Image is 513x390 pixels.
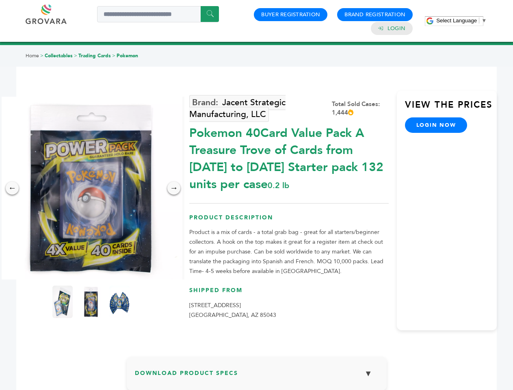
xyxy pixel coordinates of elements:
input: Search a product or brand... [97,6,219,22]
h3: Product Description [189,214,389,228]
span: > [112,52,115,59]
span: > [74,52,77,59]
div: Total Sold Cases: 1,444 [332,100,389,117]
span: ▼ [481,17,487,24]
a: Home [26,52,39,59]
a: Jacent Strategic Manufacturing, LLC [189,95,286,122]
img: Pokemon 40-Card Value Pack – A Treasure Trove of Cards from 1996 to 2024 - Starter pack! 132 unit... [109,286,130,318]
h3: View the Prices [405,99,497,117]
button: ▼ [358,365,379,382]
span: 0.2 lb [268,180,289,191]
div: Pokemon 40Card Value Pack A Treasure Trove of Cards from [DATE] to [DATE] Starter pack 132 units ... [189,121,389,193]
a: Login [387,25,405,32]
h3: Shipped From [189,286,389,301]
img: Pokemon 40-Card Value Pack – A Treasure Trove of Cards from 1996 to 2024 - Starter pack! 132 unit... [81,286,101,318]
a: Brand Registration [344,11,405,18]
p: [STREET_ADDRESS] [GEOGRAPHIC_DATA], AZ 85043 [189,301,389,320]
p: Product is a mix of cards - a total grab bag - great for all starters/beginner collectors. A hook... [189,227,389,276]
span: Select Language [436,17,477,24]
a: Collectables [45,52,73,59]
div: ← [6,182,19,195]
h3: Download Product Specs [135,365,379,388]
a: Trading Cards [78,52,111,59]
img: Pokemon 40-Card Value Pack – A Treasure Trove of Cards from 1996 to 2024 - Starter pack! 132 unit... [52,286,73,318]
a: Buyer Registration [261,11,320,18]
a: Select Language​ [436,17,487,24]
span: > [40,52,43,59]
a: Pokemon [117,52,138,59]
a: login now [405,117,468,133]
div: → [167,182,180,195]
